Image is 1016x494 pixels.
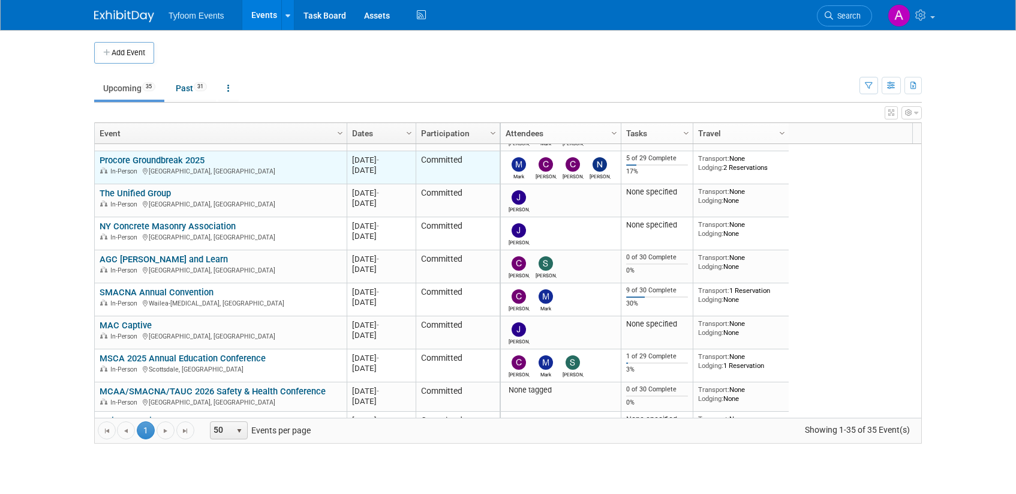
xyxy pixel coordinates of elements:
div: [DATE] [352,415,410,426]
div: [DATE] [352,320,410,330]
a: Tasks [626,123,685,143]
div: [DATE] [352,287,410,297]
a: Upcoming35 [94,77,164,100]
a: Participation [421,123,492,143]
div: Wailea-[MEDICAL_DATA], [GEOGRAPHIC_DATA] [100,298,341,308]
span: Lodging: [698,163,723,172]
div: [DATE] [352,188,410,198]
a: Go to the last page [176,421,194,439]
div: 1 Reservation None [698,286,784,304]
div: None None [698,415,784,432]
div: [GEOGRAPHIC_DATA], [GEOGRAPHIC_DATA] [100,232,341,242]
span: Lodging: [698,262,723,271]
span: select [235,426,244,436]
img: In-Person Event [100,233,107,239]
span: In-Person [110,200,141,208]
span: Transport: [698,319,729,328]
div: Steve Davis [536,271,557,279]
div: Chris Walker [509,304,530,312]
div: 0 of 30 Complete [626,385,689,394]
a: NY Concrete Masonry Association [100,221,236,232]
div: Mark Nelson [536,304,557,312]
a: Go to the previous page [117,421,135,439]
div: [DATE] [352,396,410,406]
span: Go to the first page [102,426,112,436]
span: Lodging: [698,361,723,370]
button: Add Event [94,42,154,64]
span: 1 [137,421,155,439]
span: Go to the next page [161,426,170,436]
span: Transport: [698,187,729,196]
td: Committed [416,151,500,184]
td: Committed [416,349,500,382]
div: Chris Walker [509,370,530,378]
span: Lodging: [698,394,723,403]
span: Column Settings [488,128,498,138]
span: Lodging: [698,295,723,304]
div: 17% [626,167,689,176]
span: Transport: [698,286,729,295]
div: [DATE] [352,363,410,373]
span: Transport: [698,352,729,361]
span: - [377,416,379,425]
div: None None [698,253,784,271]
span: - [377,188,379,197]
div: Mark Nelson [509,172,530,179]
img: Steve Davis [539,256,553,271]
div: 9 of 30 Complete [626,286,689,295]
div: [DATE] [352,386,410,396]
span: Transport: [698,415,729,423]
div: 1 of 29 Complete [626,352,689,361]
td: Committed [416,316,500,349]
span: 50 [211,422,231,439]
div: [GEOGRAPHIC_DATA], [GEOGRAPHIC_DATA] [100,265,341,275]
span: - [377,288,379,297]
span: In-Person [110,366,141,373]
img: ExhibitDay [94,10,154,22]
span: Column Settings [404,128,414,138]
img: Jason Cuskelly [512,223,526,238]
td: Committed [416,217,500,250]
img: Chris Walker [566,157,580,172]
a: Attendees [506,123,613,143]
div: Steve Davis [563,370,584,378]
td: Committed [416,382,500,412]
div: Jason Cuskelly [509,205,530,212]
img: In-Person Event [100,399,107,405]
img: Chris Walker [512,289,526,304]
img: Jason Cuskelly [512,322,526,337]
span: Go to the previous page [121,426,131,436]
div: None None [698,187,784,205]
img: Corbin Nelson [512,256,526,271]
div: [DATE] [352,231,410,241]
span: Showing 1-35 of 35 Event(s) [794,421,921,438]
img: In-Person Event [100,267,107,273]
a: Travel [698,123,781,143]
img: In-Person Event [100,333,107,339]
span: Search [833,11,861,20]
span: Column Settings [609,128,619,138]
div: [DATE] [352,221,410,231]
span: Transport: [698,385,729,394]
div: Nathan Nelson [590,172,611,179]
a: Artians Captive [100,415,161,426]
div: None None [698,220,784,238]
td: Committed [416,184,500,217]
span: - [377,221,379,230]
img: In-Person Event [100,167,107,173]
div: 0% [626,399,689,407]
div: None 1 Reservation [698,352,784,370]
div: 0% [626,267,689,275]
img: Mark Nelson [512,157,526,172]
div: Jason Cuskelly [509,238,530,245]
a: The Unified Group [100,188,171,199]
div: Chris Walker [563,172,584,179]
div: [GEOGRAPHIC_DATA], [GEOGRAPHIC_DATA] [100,199,341,209]
div: [DATE] [352,264,410,274]
span: Events per page [195,421,323,439]
div: [DATE] [352,353,410,363]
a: Procore Groundbreak 2025 [100,155,205,166]
a: Go to the next page [157,421,175,439]
img: In-Person Event [100,366,107,372]
span: Transport: [698,154,729,163]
